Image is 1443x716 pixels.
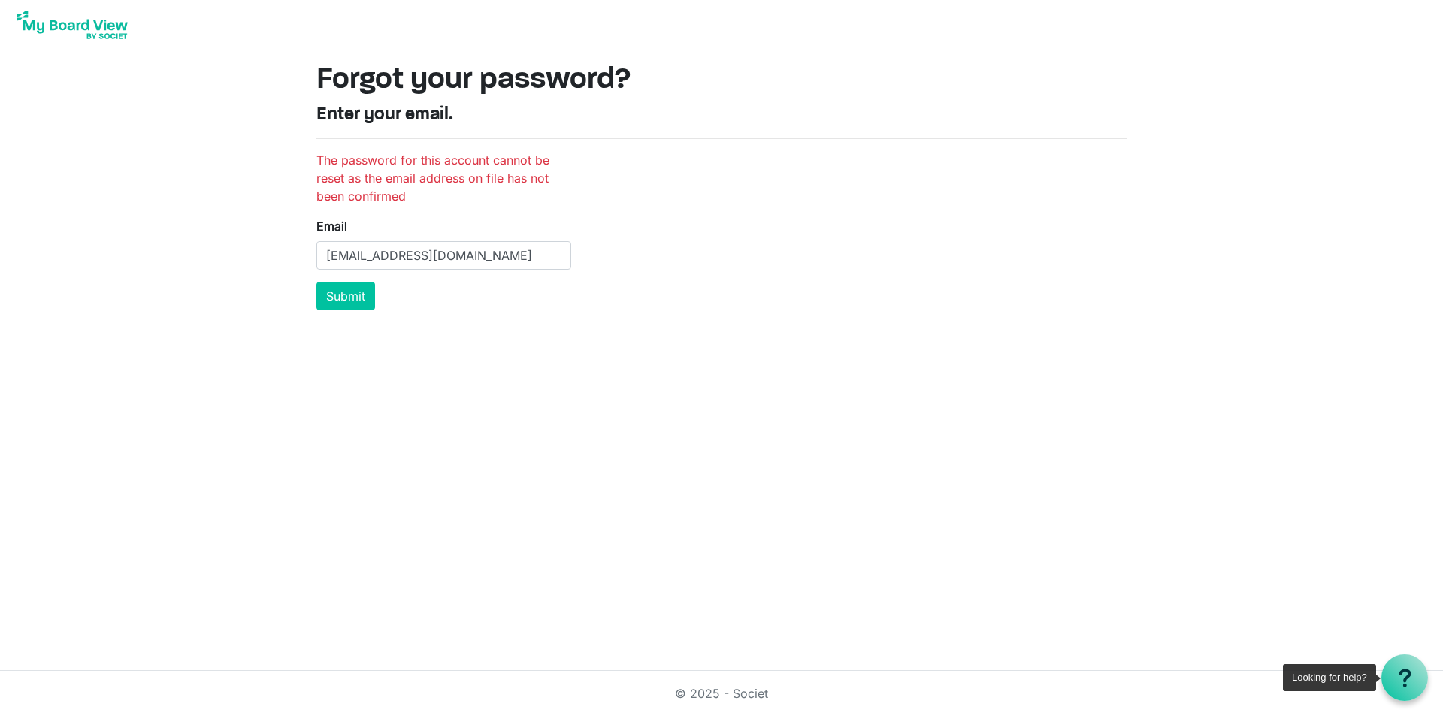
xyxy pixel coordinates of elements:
[675,686,768,701] a: © 2025 - Societ
[316,104,1127,126] h4: Enter your email.
[316,151,571,205] li: The password for this account cannot be reset as the email address on file has not been confirmed
[316,282,375,310] button: Submit
[316,62,1127,98] h1: Forgot your password?
[316,217,347,235] label: Email
[12,6,132,44] img: My Board View Logo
